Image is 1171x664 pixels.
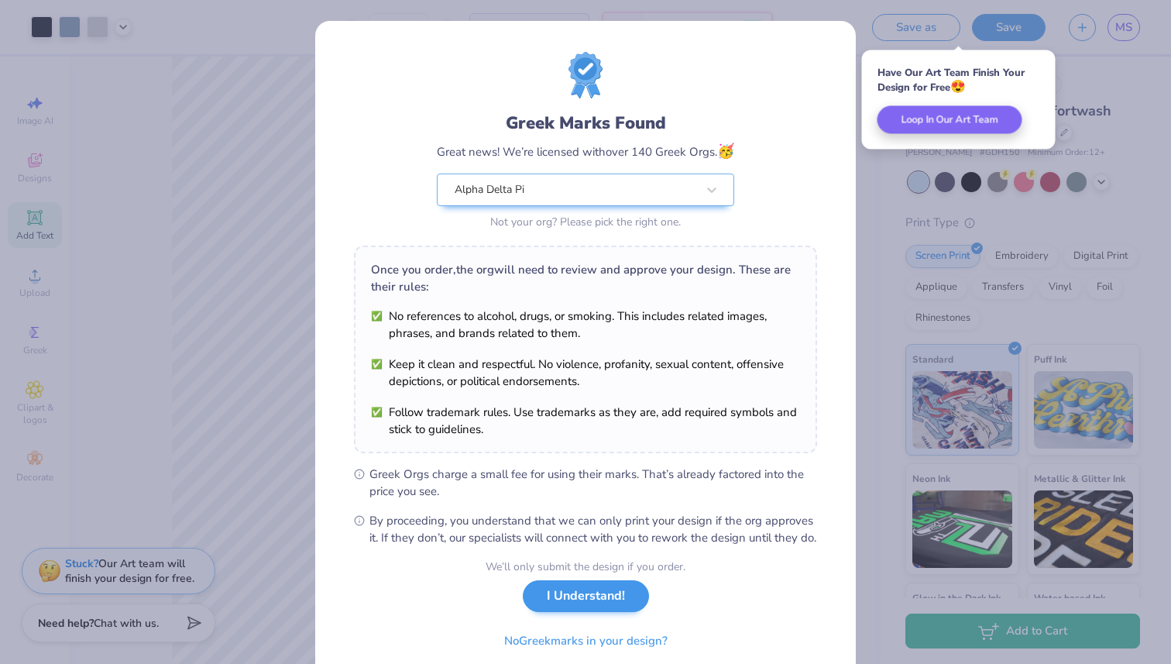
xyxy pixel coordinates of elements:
[568,52,603,98] img: license-marks-badge.png
[491,625,681,657] button: NoGreekmarks in your design?
[877,106,1022,134] button: Loop In Our Art Team
[437,214,734,230] div: Not your org? Please pick the right one.
[523,580,649,612] button: I Understand!
[371,308,800,342] li: No references to alcohol, drugs, or smoking. This includes related images, phrases, and brands re...
[437,141,734,162] div: Great news! We’re licensed with over 140 Greek Orgs.
[371,261,800,295] div: Once you order, the org will need to review and approve your design. These are their rules:
[371,356,800,390] li: Keep it clean and respectful. No violence, profanity, sexual content, offensive depictions, or po...
[369,512,817,546] span: By proceeding, you understand that we can only print your design if the org approves it. If they ...
[950,78,966,95] span: 😍
[371,404,800,438] li: Follow trademark rules. Use trademarks as they are, add required symbols and stick to guidelines.
[486,559,685,575] div: We’ll only submit the design if you order.
[717,142,734,160] span: 🥳
[437,111,734,136] div: Greek Marks Found
[369,466,817,500] span: Greek Orgs charge a small fee for using their marks. That’s already factored into the price you see.
[877,66,1040,95] div: Have Our Art Team Finish Your Design for Free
